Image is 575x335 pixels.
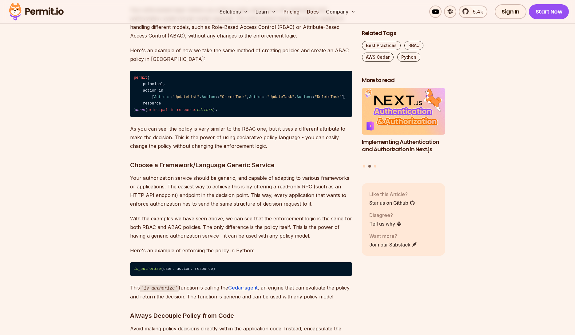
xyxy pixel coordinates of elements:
span: Action [154,95,168,99]
a: Docs [304,6,321,18]
p: Disagree? [369,211,402,219]
code: is_authorize [140,285,179,292]
a: Python [397,53,420,62]
a: AWS Cedar [362,53,394,62]
span: 5.4k [469,8,483,15]
button: Go to slide 2 [368,165,371,167]
p: Here's an example of how we take the same method of creating policies and create an ABAC policy i... [130,46,352,63]
span: permit [134,76,147,80]
span: "UpdateList" [172,95,199,99]
div: Posts [362,88,445,168]
a: Pricing [281,6,302,18]
img: Implementing Authentication and Authorization in Next.js [362,88,445,135]
p: Your authorization service should be generic, and capable of adapting to various frameworks or ap... [130,174,352,208]
button: Company [323,6,358,18]
a: Tell us why [369,220,402,227]
p: With the examples we have seen above, we can see that the enforcement logic is the same for both ... [130,214,352,240]
span: Action [249,95,263,99]
span: "UpdateTask" [267,95,294,99]
a: Start Now [529,4,569,19]
h2: More to read [362,77,445,84]
a: Sign In [495,4,526,19]
p: Like this Article? [369,190,415,198]
span: "DeleteTask" [315,95,342,99]
button: Go to slide 1 [363,165,365,167]
code: ( principal, action in [ :: , :: , :: , :: ], resource ) { }; [130,71,352,117]
h3: Implementing Authentication and Authorization in Next.js [362,138,445,153]
a: RBAC [404,41,423,50]
code: (user, action, resource) [130,262,352,276]
li: 2 of 3 [362,88,445,161]
span: .editors [195,108,213,112]
span: when [136,108,145,112]
span: resource [177,108,195,112]
p: This function is calling the , an engine that can evaluate the policy and return the decision. Th... [130,283,352,301]
p: Here's an example of enforcing the policy in Python: [130,246,352,255]
p: Want more? [369,232,417,239]
img: Permit logo [6,1,66,22]
button: Go to slide 3 [374,165,376,167]
h3: Always Decouple Policy from Code [130,311,352,321]
a: Cedar-agent [228,285,258,291]
button: Solutions [217,6,251,18]
span: principal [147,108,168,112]
a: Join our Substack [369,241,417,248]
a: Best Practices [362,41,401,50]
span: in [170,108,175,112]
span: Action [297,95,310,99]
span: Action [202,95,215,99]
span: is_authorize [134,267,161,271]
p: As you can see, the policy is very similar to the RBAC one, but it uses a different attribute to ... [130,124,352,150]
a: Implementing Authentication and Authorization in Next.jsImplementing Authentication and Authoriza... [362,88,445,161]
span: "CreateTask" [220,95,247,99]
a: 5.4k [459,6,487,18]
a: Star us on Github [369,199,415,206]
button: Learn [253,6,279,18]
h3: Choose a Framework/Language Generic Service [130,160,352,170]
h2: Related Tags [362,30,445,37]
